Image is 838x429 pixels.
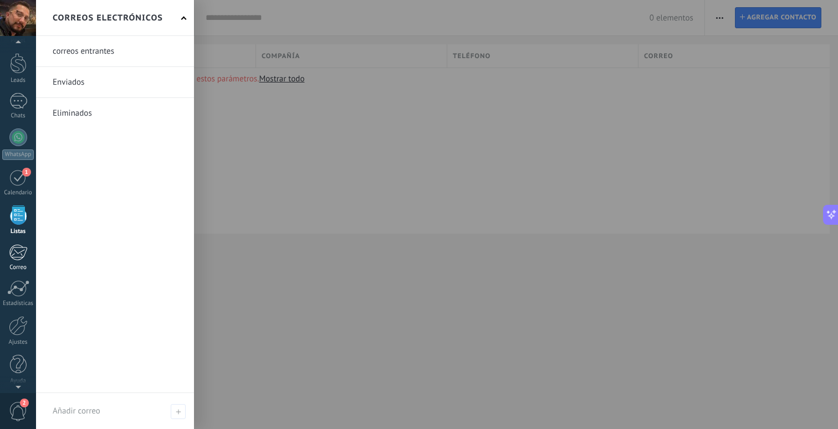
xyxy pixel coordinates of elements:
div: Ajustes [2,339,34,346]
span: Añadir correo [171,404,186,419]
li: Eliminados [36,98,194,128]
div: Leads [2,77,34,84]
span: Añadir correo [53,406,100,416]
div: Calendario [2,189,34,197]
h2: Correos electrónicos [53,1,163,35]
div: WhatsApp [2,149,34,160]
li: Enviados [36,67,194,98]
div: Chats [2,112,34,120]
div: Correo [2,264,34,271]
span: 2 [20,399,29,407]
li: correos entrantes [36,36,194,67]
span: 1 [22,168,31,177]
div: Estadísticas [2,300,34,307]
div: Listas [2,228,34,235]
